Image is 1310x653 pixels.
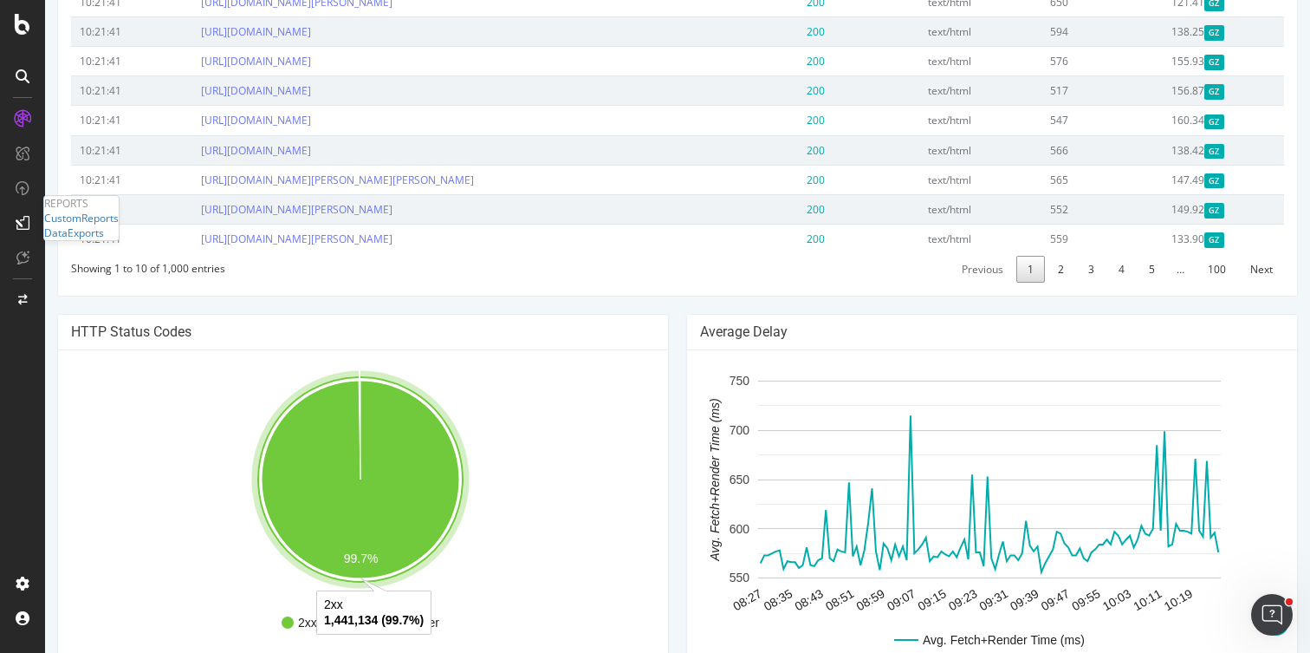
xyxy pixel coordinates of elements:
h4: HTTP Status Codes [26,323,610,341]
a: 1 [971,256,1000,283]
td: 160.34 [1118,105,1239,134]
text: 09:39 [963,586,996,613]
span: 200 [762,232,780,246]
span: Gzipped Content [1159,173,1179,188]
td: text/html [874,105,995,134]
text: 09:47 [994,586,1028,613]
td: 565 [996,165,1118,194]
text: 10:03 [1055,586,1089,613]
text: 10:19 [1117,586,1151,613]
a: CustomReports [44,211,119,225]
a: DataExports [44,225,104,240]
td: 576 [996,46,1118,75]
a: [URL][DOMAIN_NAME] [156,54,266,69]
td: 10:21:41 [26,46,147,75]
a: [URL][DOMAIN_NAME][PERSON_NAME] [156,202,347,217]
td: 155.93 [1118,46,1239,75]
td: 559 [996,224,1118,253]
td: text/html [874,75,995,105]
td: 517 [996,75,1118,105]
text: 09:23 [901,586,935,613]
text: 550 [684,571,705,585]
a: Next [1194,256,1239,283]
td: 147.49 [1118,165,1239,194]
text: 600 [684,522,705,536]
span: 200 [762,173,780,187]
span: 200 [762,54,780,69]
text: 09:15 [871,586,905,613]
a: [URL][DOMAIN_NAME] [156,113,266,127]
td: 552 [996,194,1118,224]
td: 10:21:41 [26,224,147,253]
td: text/html [874,16,995,46]
td: text/html [874,194,995,224]
text: 1,441,134 (99.7%) [279,613,379,627]
td: 10:21:41 [26,75,147,105]
h4: Average Delay [655,323,1239,341]
span: 200 [762,143,780,158]
td: 547 [996,105,1118,134]
span: 200 [762,113,780,127]
text: 09:31 [932,586,966,613]
a: [URL][DOMAIN_NAME][PERSON_NAME] [156,232,347,246]
text: 700 [684,423,705,437]
text: 750 [684,375,705,389]
td: 10:21:41 [26,16,147,46]
td: 10:21:41 [26,105,147,134]
text: Avg. Fetch+Render Time (ms) [878,633,1040,647]
td: 138.25 [1118,16,1239,46]
text: 2xx [253,616,272,630]
td: 10:21:41 [26,194,147,224]
span: Gzipped Content [1159,114,1179,129]
iframe: Intercom live chat [1251,594,1293,636]
div: Reports [44,196,119,211]
td: text/html [874,135,995,165]
td: 10:21:41 [26,165,147,194]
span: 200 [762,24,780,39]
a: [URL][DOMAIN_NAME] [156,143,266,158]
a: 3 [1032,256,1060,283]
div: Showing 1 to 10 of 1,000 entries [26,253,180,276]
span: 200 [762,202,780,217]
text: 2xx [279,597,298,611]
a: 5 [1093,256,1121,283]
td: text/html [874,165,995,194]
text: 99.7% [299,552,334,565]
text: Avg. Fetch+Render Time (ms) [663,398,677,562]
span: … [1121,262,1150,277]
a: [URL][DOMAIN_NAME][PERSON_NAME][PERSON_NAME] [156,173,429,187]
a: 4 [1062,256,1091,283]
text: 08:59 [808,586,842,613]
span: Gzipped Content [1159,144,1179,159]
td: 10:21:41 [26,135,147,165]
text: 08:43 [747,586,781,613]
td: text/html [874,224,995,253]
span: Gzipped Content [1159,55,1179,69]
text: 09:55 [1024,586,1058,613]
td: text/html [874,46,995,75]
td: 138.42 [1118,135,1239,165]
span: Gzipped Content [1159,203,1179,218]
a: 2 [1002,256,1030,283]
text: 08:27 [685,586,719,613]
a: [URL][DOMAIN_NAME] [156,24,266,39]
text: 650 [684,473,705,486]
span: 200 [762,83,780,98]
td: 156.87 [1118,75,1239,105]
td: 566 [996,135,1118,165]
a: Previous [905,256,970,283]
td: 594 [996,16,1118,46]
span: Gzipped Content [1159,25,1179,40]
text: 08:35 [717,586,750,613]
td: 149.92 [1118,194,1239,224]
span: Gzipped Content [1159,232,1179,247]
a: 100 [1151,256,1192,283]
span: Gzipped Content [1159,84,1179,99]
text: 10:11 [1086,586,1119,613]
a: [URL][DOMAIN_NAME] [156,83,266,98]
text: 09:07 [840,586,873,613]
text: 08:51 [778,586,812,613]
td: 133.90 [1118,224,1239,253]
